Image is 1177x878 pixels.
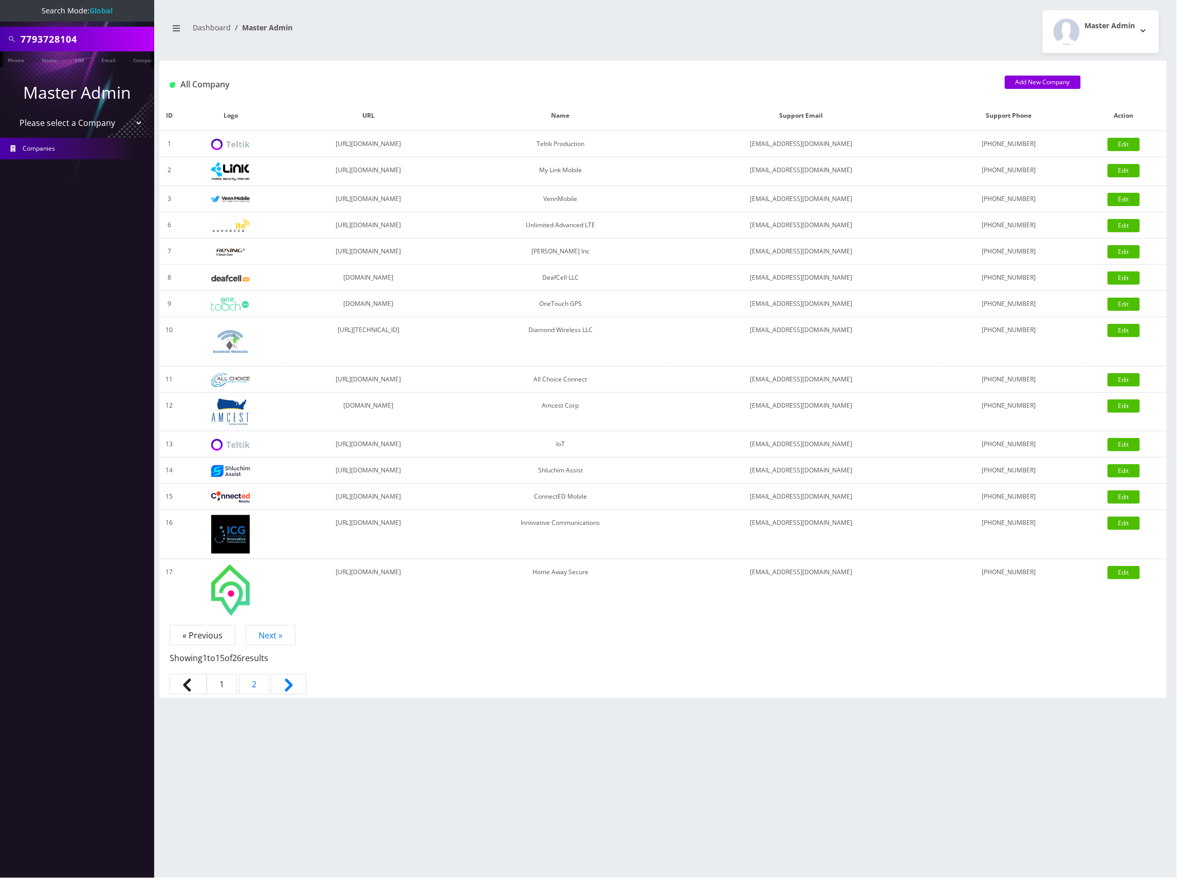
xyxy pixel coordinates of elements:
h1: All Company [170,80,989,89]
td: [URL][DOMAIN_NAME] [282,186,455,212]
td: [EMAIL_ADDRESS][DOMAIN_NAME] [666,559,937,621]
span: &laquo; Previous [170,674,207,694]
span: Companies [23,144,55,153]
a: Edit [1108,324,1140,337]
td: 6 [159,212,179,239]
span: Search Mode: [42,6,113,15]
td: Teltik Production [455,131,666,157]
img: All Choice Connect [211,373,250,387]
button: Master Admin [1043,10,1159,53]
a: Dashboard [193,23,231,32]
td: [DOMAIN_NAME] [282,265,455,291]
td: DeafCell LLC [455,265,666,291]
td: [URL][DOMAIN_NAME] [282,458,455,484]
td: 7 [159,239,179,265]
span: 15 [215,652,225,664]
td: 16 [159,510,179,559]
a: Edit [1108,438,1140,451]
td: [PHONE_NUMBER] [937,186,1081,212]
td: [EMAIL_ADDRESS][DOMAIN_NAME] [666,131,937,157]
td: [PHONE_NUMBER] [937,431,1081,458]
td: [EMAIL_ADDRESS][DOMAIN_NAME] [666,186,937,212]
td: [URL][DOMAIN_NAME] [282,559,455,621]
td: [URL][DOMAIN_NAME] [282,431,455,458]
td: [EMAIL_ADDRESS][DOMAIN_NAME] [666,458,937,484]
img: My Link Mobile [211,162,250,180]
td: [PHONE_NUMBER] [937,484,1081,510]
td: [PHONE_NUMBER] [937,367,1081,393]
input: Search All Companies [21,29,152,49]
a: Edit [1108,138,1140,151]
td: [URL][DOMAIN_NAME] [282,131,455,157]
span: 26 [232,652,242,664]
td: [EMAIL_ADDRESS][DOMAIN_NAME] [666,212,937,239]
nav: breadcrumb [167,17,655,46]
h2: Master Admin [1085,22,1135,30]
td: Unlimited Advanced LTE [455,212,666,239]
td: [URL][TECHNICAL_ID] [282,317,455,367]
a: SIM [69,51,89,67]
img: Amcest Corp [211,398,250,426]
img: Diamond Wireless LLC [211,322,250,361]
td: [PHONE_NUMBER] [937,131,1081,157]
th: Name [455,101,666,131]
a: Edit [1108,245,1140,259]
img: OneTouch GPS [211,298,250,311]
td: [URL][DOMAIN_NAME] [282,157,455,186]
a: Company [128,51,162,67]
th: Support Email [666,101,937,131]
td: 13 [159,431,179,458]
a: Edit [1108,399,1140,413]
td: [EMAIL_ADDRESS][DOMAIN_NAME] [666,510,937,559]
td: [PHONE_NUMBER] [937,510,1081,559]
td: Shluchim Assist [455,458,666,484]
td: [EMAIL_ADDRESS][DOMAIN_NAME] [666,431,937,458]
td: [PHONE_NUMBER] [937,317,1081,367]
a: Name [36,51,62,67]
a: Edit [1108,517,1140,530]
img: All Company [170,82,175,88]
nav: Pagination Navigation [170,629,1156,698]
td: 1 [159,131,179,157]
a: Edit [1108,271,1140,285]
td: [URL][DOMAIN_NAME] [282,510,455,559]
th: Action [1081,101,1167,131]
a: Edit [1108,193,1140,206]
a: Edit [1108,164,1140,177]
td: [EMAIL_ADDRESS][DOMAIN_NAME] [666,484,937,510]
a: Edit [1108,490,1140,504]
td: [PHONE_NUMBER] [937,291,1081,317]
th: ID [159,101,179,131]
td: [EMAIL_ADDRESS][DOMAIN_NAME] [666,317,937,367]
span: 1 [207,674,237,694]
td: [PHONE_NUMBER] [937,157,1081,186]
th: Logo [179,101,282,131]
a: Edit [1108,464,1140,478]
img: ConnectED Mobile [211,491,250,503]
a: Edit [1108,566,1140,579]
td: [PHONE_NUMBER] [937,212,1081,239]
td: ConnectED Mobile [455,484,666,510]
td: [PERSON_NAME] Inc [455,239,666,265]
td: IoT [455,431,666,458]
td: [PHONE_NUMBER] [937,239,1081,265]
span: 1 [203,652,207,664]
td: 10 [159,317,179,367]
li: Master Admin [231,22,292,33]
td: [DOMAIN_NAME] [282,291,455,317]
img: VennMobile [211,196,250,203]
td: 8 [159,265,179,291]
td: [PHONE_NUMBER] [937,393,1081,431]
td: 9 [159,291,179,317]
th: URL [282,101,455,131]
td: [EMAIL_ADDRESS][DOMAIN_NAME] [666,265,937,291]
td: 2 [159,157,179,186]
td: 3 [159,186,179,212]
td: OneTouch GPS [455,291,666,317]
img: Unlimited Advanced LTE [211,219,250,232]
td: 12 [159,393,179,431]
td: 15 [159,484,179,510]
td: VennMobile [455,186,666,212]
a: Edit [1108,373,1140,387]
a: Edit [1108,219,1140,232]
